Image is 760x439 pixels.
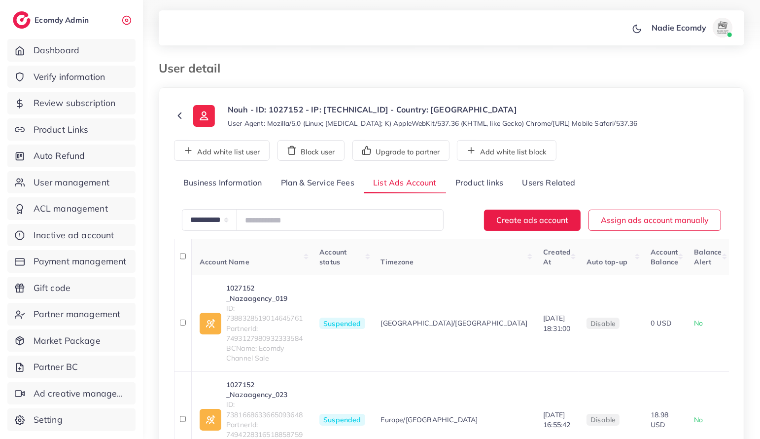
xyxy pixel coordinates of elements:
span: Payment management [34,255,127,268]
a: 1027152 _Nazaagency_019 [226,283,304,303]
a: Plan & Service Fees [272,173,364,194]
span: Suspended [319,318,365,329]
a: Verify information [7,66,136,88]
h3: User detail [159,61,228,75]
span: Europe/[GEOGRAPHIC_DATA] [381,415,478,425]
span: Setting [34,413,63,426]
span: Suspended [319,414,365,426]
span: Timezone [381,257,414,266]
a: Business Information [174,173,272,194]
span: Dashboard [34,44,79,57]
a: User management [7,171,136,194]
span: disable [590,415,616,424]
span: Inactive ad account [34,229,114,242]
span: [DATE] 18:31:00 [543,314,570,332]
a: Ad creative management [7,382,136,405]
span: [DATE] 16:55:42 [543,410,570,429]
span: Account Name [200,257,249,266]
button: Assign ads account manually [588,210,721,231]
span: ACL management [34,202,108,215]
img: ic-user-info.36bf1079.svg [193,105,215,127]
a: Gift code [7,277,136,299]
h2: Ecomdy Admin [35,15,91,25]
span: 18.98 USD [651,410,668,429]
p: Nouh - ID: 1027152 - IP: [TECHNICAL_ID] - Country: [GEOGRAPHIC_DATA] [228,104,638,115]
a: ACL management [7,197,136,220]
span: Gift code [34,282,70,294]
small: User Agent: Mozilla/5.0 (Linux; [MEDICAL_DATA]; K) AppleWebKit/537.36 (KHTML, like Gecko) Chrome/... [228,118,638,128]
p: Nadie Ecomdy [652,22,706,34]
span: Market Package [34,334,101,347]
span: Verify information [34,71,105,83]
span: Auto Refund [34,149,85,162]
button: Add white list block [457,140,556,161]
span: Partner BC [34,361,78,373]
a: Product links [446,173,513,194]
a: List Ads Account [364,173,446,194]
a: Market Package [7,329,136,352]
span: BCName: Ecomdy Channel Sale [226,343,304,364]
a: Partner BC [7,356,136,378]
span: Ad creative management [34,387,128,400]
span: User management [34,176,109,189]
a: Payment management [7,250,136,273]
a: Dashboard [7,39,136,62]
span: Created At [543,248,571,266]
span: ID: 7388328519014645761 [226,303,304,324]
a: Auto Refund [7,145,136,167]
img: logo [13,11,31,29]
button: Create ads account [484,210,581,231]
img: ic-ad-info.7fc67b75.svg [200,409,221,431]
span: ID: 7381668633665093648 [226,400,304,420]
button: Block user [277,140,345,161]
a: logoEcomdy Admin [13,11,91,29]
span: No [694,319,703,328]
span: Auto top-up [587,257,627,266]
img: avatar [713,18,732,37]
button: Add white list user [174,140,270,161]
a: Review subscription [7,92,136,114]
span: Account status [319,248,346,266]
a: Users Related [513,173,585,194]
span: Review subscription [34,97,116,110]
span: Balance Alert [694,248,722,266]
span: 0 USD [651,319,671,328]
img: ic-ad-info.7fc67b75.svg [200,313,221,334]
span: disable [590,319,616,328]
a: 1027152 _Nazaagency_023 [226,380,304,400]
span: PartnerId: 7493127980932333584 [226,324,304,344]
a: Nadie Ecomdyavatar [646,18,736,37]
a: Product Links [7,118,136,141]
span: No [694,415,703,424]
button: Upgrade to partner [352,140,449,161]
span: Product Links [34,123,89,136]
span: Partner management [34,308,121,321]
span: Account Balance [651,248,678,266]
span: [GEOGRAPHIC_DATA]/[GEOGRAPHIC_DATA] [381,318,528,328]
a: Inactive ad account [7,224,136,247]
a: Partner management [7,303,136,326]
a: Setting [7,408,136,431]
